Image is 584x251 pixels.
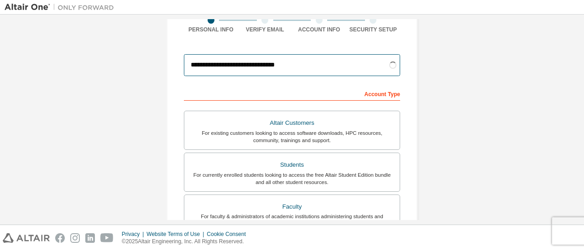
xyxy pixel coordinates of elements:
img: facebook.svg [55,233,65,243]
div: Privacy [122,231,146,238]
img: linkedin.svg [85,233,95,243]
div: Account Info [292,26,346,33]
div: Website Terms of Use [146,231,207,238]
p: © 2025 Altair Engineering, Inc. All Rights Reserved. [122,238,251,246]
div: For faculty & administrators of academic institutions administering students and accessing softwa... [190,213,394,227]
div: Security Setup [346,26,401,33]
div: Verify Email [238,26,292,33]
div: For existing customers looking to access software downloads, HPC resources, community, trainings ... [190,129,394,144]
img: altair_logo.svg [3,233,50,243]
div: For currently enrolled students looking to access the free Altair Student Edition bundle and all ... [190,171,394,186]
img: Altair One [5,3,119,12]
img: youtube.svg [100,233,114,243]
div: Personal Info [184,26,238,33]
img: instagram.svg [70,233,80,243]
div: Faculty [190,200,394,213]
div: Cookie Consent [207,231,251,238]
div: Altair Customers [190,117,394,129]
div: Students [190,159,394,171]
div: Account Type [184,86,400,101]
